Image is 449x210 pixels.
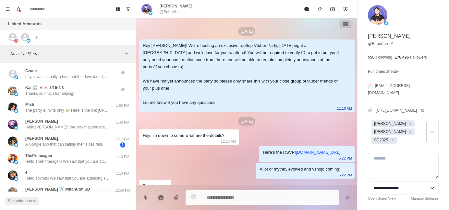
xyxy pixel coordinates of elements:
p: Thanks so much for helping! [25,91,74,96]
button: Mark as read [300,3,313,16]
button: Pin [313,3,326,16]
p: Hello Tbvnks! We saw that you are attending TwitchCon [GEOGRAPHIC_DATA]! We're hosting a party wi... [25,175,110,181]
div: Hey [PERSON_NAME]! We're hosting an exclusive rooftop Vtuber Party, [DATE] night at [GEOGRAPHIC_D... [143,42,340,106]
a: [DOMAIN_NAME][URL] [296,150,340,155]
p: Mish [25,102,34,107]
p: 1:13 PM [115,154,131,160]
button: Show unread conversations [123,4,133,14]
p: 5:22 PM [339,155,352,162]
p: The party is invite only 😿 Here is the link [URL][DOMAIN_NAME] and you can have "domo" as the ref... [25,107,110,113]
p: Fun times ahead~ 📩: [EMAIL_ADDRESS][DOMAIN_NAME] [368,68,439,96]
img: picture [14,109,18,113]
img: picture [368,5,387,25]
button: Quick replies [139,191,152,204]
img: picture [8,154,18,163]
a: Manage Statuses [411,196,439,201]
div: Remove SD2025 [389,137,396,144]
div: Remove Derek [407,128,414,135]
a: Open Board View [368,196,396,201]
span: 1 [120,142,125,148]
p: Hello [PERSON_NAME]! We saw that you are attending TwitchCon [GEOGRAPHIC_DATA]! We're hosting a p... [25,124,110,130]
p: [PERSON_NAME] [25,118,58,124]
div: SD2025 [372,137,389,144]
p: [PERSON_NAME] [368,32,411,40]
p: 176,496 [395,54,409,60]
p: hey, it was actually a bug that the devs found, they had pushed up a short-term fix while they pa... [25,74,110,80]
p: Czane [25,68,37,74]
p: 5:22 PM [339,171,352,179]
div: [PERSON_NAME] [372,128,407,135]
p: A Google app that can satisfy men's desires!💋 Beauties from around the world freely display their... [25,141,110,147]
img: picture [14,92,18,96]
button: Archive [326,3,339,16]
p: 12:59 PM [115,188,131,193]
button: Send message [342,191,355,204]
p: 11:10 AM [337,105,352,112]
button: Reply with AI [154,191,167,204]
p: ThePrimeagen [25,153,52,159]
p: 1:10 PM [115,171,131,176]
img: picture [8,171,18,180]
img: picture [14,126,18,130]
img: picture [8,137,18,146]
p: Following [376,54,392,60]
button: Add filters [123,50,131,58]
button: Add reminder [339,3,352,16]
p: 12:12 PM [221,138,236,145]
div: Here’s the RSVP! [263,149,340,156]
button: See what's new [5,197,39,205]
div: Thanks [143,182,157,190]
p: [DATE] [238,117,256,126]
button: Menu [3,4,13,14]
p: 1:49 PM [115,120,131,125]
button: Notifications [13,4,23,14]
img: picture [14,39,18,43]
img: picture [14,160,18,164]
img: picture [14,177,18,181]
p: Linked Accounts [8,21,42,27]
p: [PERSON_NAME] ✈️TwitchCon SD [25,186,90,192]
img: picture [149,11,152,15]
img: picture [141,4,152,14]
div: Remove Jayson [407,120,414,127]
img: picture [14,143,18,147]
p: 1:17 PM [115,137,131,142]
button: Add account [32,33,40,41]
img: picture [14,75,18,79]
button: Board View [113,4,123,14]
p: No active filters [10,51,123,57]
p: ¢ [25,170,28,175]
p: [DATE] [238,27,256,36]
img: picture [27,39,30,43]
img: picture [8,187,18,197]
p: Hello ThePrimeagen! We saw that you are attending TwitchCon [GEOGRAPHIC_DATA]! We're hosting a pa... [25,159,110,164]
p: 550 [368,54,374,60]
img: picture [8,86,18,95]
div: [PERSON_NAME] [372,120,407,127]
img: picture [8,119,18,129]
div: Hey I'm down to come what are the details? [143,132,224,139]
button: Add media [170,191,183,204]
p: [PERSON_NAME] [160,3,192,9]
p: Followers [410,54,427,60]
div: A lot of mythic, evolved and vshojo coming! [260,166,341,173]
img: picture [384,21,388,25]
img: picture [8,103,18,112]
a: @BaboAbe [368,41,393,47]
p: @BaboAbe [160,9,180,15]
a: [URL][DOMAIN_NAME] [376,107,425,113]
p: 1:50 PM [115,103,131,108]
p: Kat ➡️ 🇯🇵🇰🇷 3/15-4/3 [25,85,64,91]
p: [PERSON_NAME]、 [25,136,62,141]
